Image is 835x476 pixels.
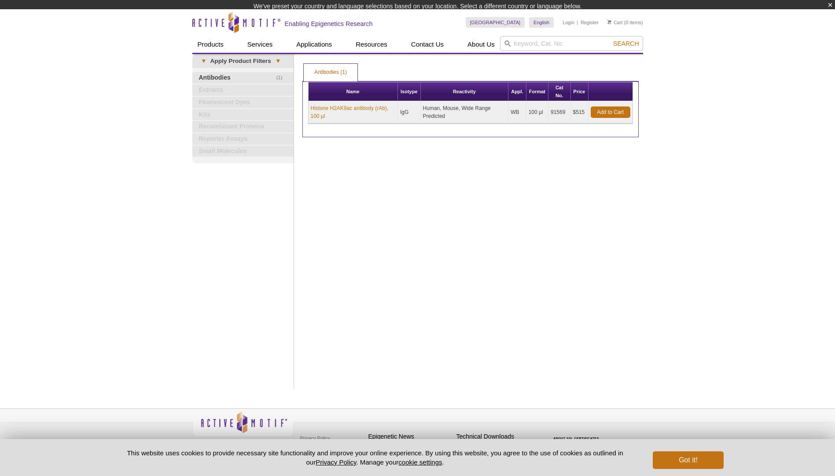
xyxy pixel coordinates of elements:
[529,17,554,28] a: English
[508,82,526,101] th: Appl.
[192,409,294,444] img: Active Motif,
[276,72,287,84] span: (1)
[242,36,278,53] a: Services
[304,64,357,81] a: Antibodies (1)
[611,40,641,48] button: Search
[500,36,643,51] input: Keyword, Cat. No.
[653,451,723,469] button: Got it!
[577,17,578,28] li: |
[192,121,294,132] a: Recombinant Proteins
[285,20,373,28] h2: Enabling Epigenetics Research
[192,146,294,157] a: Small Molecules
[526,101,548,124] td: 100 µl
[466,17,525,28] a: [GEOGRAPHIC_DATA]
[406,36,449,53] a: Contact Us
[197,57,210,65] span: ▾
[508,101,526,124] td: WB
[548,101,571,124] td: 91569
[192,84,294,96] a: Extracts
[316,458,356,466] a: Privacy Policy
[553,437,599,440] a: ABOUT SSL CERTIFICATES
[271,57,285,65] span: ▾
[563,19,574,26] a: Login
[368,433,452,440] h4: Epigenetic News
[548,82,571,101] th: Cat No.
[192,54,294,68] a: ▾Apply Product Filters▾
[421,101,509,124] td: Human, Mouse, Wide Range Predicted
[311,104,396,120] a: Histone H2AK9ac antibody (rAb), 100 µl
[398,458,442,466] button: cookie settings
[607,19,623,26] a: Cart
[192,97,294,108] a: Fluorescent Dyes
[112,448,639,467] p: This website uses cookies to provide necessary site functionality and improve your online experie...
[462,36,500,53] a: About Us
[591,106,630,118] a: Add to Cart
[192,72,294,84] a: (1)Antibodies
[398,82,421,101] th: Isotype
[581,19,599,26] a: Register
[526,82,548,101] th: Format
[456,433,540,440] h4: Technical Downloads
[298,432,332,445] a: Privacy Policy
[571,101,589,124] td: $515
[291,36,337,53] a: Applications
[607,20,611,24] img: Your Cart
[613,40,639,47] span: Search
[571,82,589,101] th: Price
[350,36,393,53] a: Resources
[544,424,611,443] table: Click to Verify - This site chose Symantec SSL for secure e-commerce and confidential communicati...
[192,109,294,121] a: Kits
[192,133,294,145] a: Reporter Assays
[421,82,509,101] th: Reactivity
[607,17,643,28] li: (0 items)
[398,101,421,124] td: IgG
[192,36,229,53] a: Products
[309,82,398,101] th: Name
[452,7,476,27] img: Change Here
